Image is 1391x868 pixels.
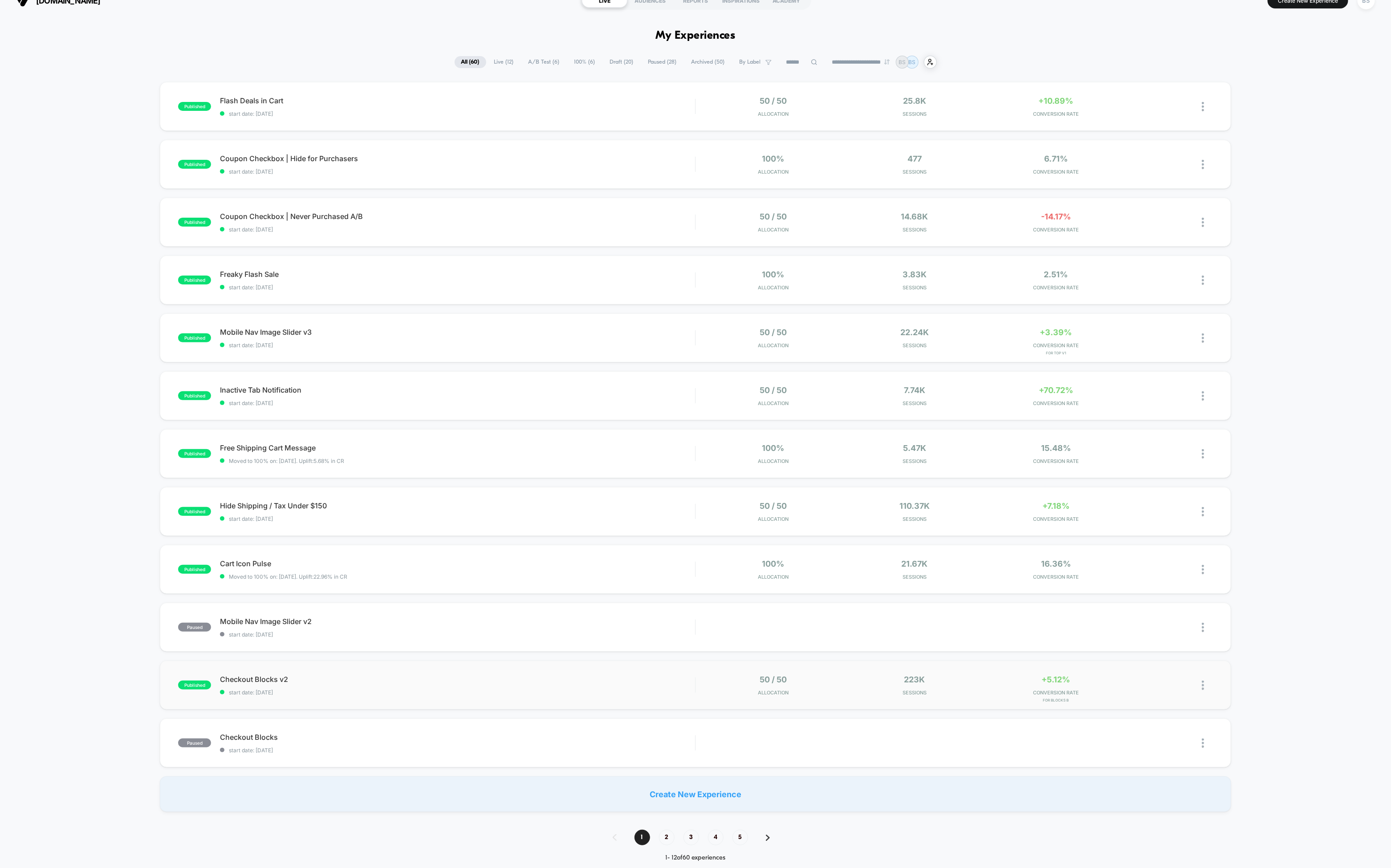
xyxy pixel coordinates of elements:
[229,573,347,580] span: Moved to 100% on: [DATE] . Uplift: 22.96% in CR
[522,56,566,68] span: A/B Test ( 6 )
[899,59,906,65] p: BS
[758,458,789,464] span: Allocation
[178,218,211,227] span: published
[988,342,1125,349] span: CONVERSION RATE
[1202,276,1204,285] img: close
[1202,565,1204,574] img: close
[1042,501,1070,511] span: +7.18%
[846,458,983,464] span: Sessions
[988,458,1125,464] span: CONVERSION RATE
[988,690,1125,696] span: CONVERSION RATE
[758,574,789,580] span: Allocation
[758,169,789,175] span: Allocation
[1202,333,1204,343] img: close
[762,443,785,453] span: 100%
[178,102,211,111] span: published
[178,738,211,747] span: paused
[1202,449,1204,458] img: close
[220,675,695,684] span: Checkout Blocks v2
[160,776,1231,812] div: Create New Experience
[1202,102,1204,111] img: close
[1040,328,1072,337] span: +3.39%
[758,111,789,117] span: Allocation
[988,351,1125,355] span: for Top v1
[846,690,983,696] span: Sessions
[988,284,1125,291] span: CONVERSION RATE
[760,675,787,684] span: 50 / 50
[1041,443,1071,453] span: 15.48%
[1202,623,1204,632] img: close
[178,681,211,690] span: published
[683,830,699,845] span: 3
[455,56,486,68] span: All ( 60 )
[220,226,695,233] span: start date: [DATE]
[1039,385,1073,395] span: +70.72%
[220,385,695,394] span: Inactive Tab Notification
[220,733,695,742] span: Checkout Blocks
[846,400,983,406] span: Sessions
[1041,212,1071,221] span: -14.17%
[846,574,983,580] span: Sessions
[907,154,922,163] span: 477
[178,623,211,632] span: paused
[178,565,211,574] span: published
[1039,96,1074,105] span: +10.89%
[758,227,789,233] span: Allocation
[758,690,789,696] span: Allocation
[178,160,211,169] span: published
[766,835,770,841] img: pagination forward
[220,559,695,568] span: Cart Icon Pulse
[988,111,1125,117] span: CONVERSION RATE
[902,559,928,568] span: 21.67k
[604,854,788,862] div: 1 - 12 of 60 experiences
[220,284,695,291] span: start date: [DATE]
[760,96,787,105] span: 50 / 50
[1044,154,1068,163] span: 6.71%
[846,342,983,349] span: Sessions
[760,328,787,337] span: 50 / 50
[220,154,695,163] span: Coupon Checkbox | Hide for Purchasers
[988,698,1125,702] span: for Blocks B
[884,59,890,65] img: end
[846,227,983,233] span: Sessions
[1044,270,1068,279] span: 2.51%
[901,212,928,221] span: 14.68k
[685,56,732,68] span: Archived ( 50 )
[988,227,1125,233] span: CONVERSION RATE
[634,830,650,845] span: 1
[178,276,211,284] span: published
[1202,738,1204,748] img: close
[488,56,521,68] span: Live ( 12 )
[846,516,983,522] span: Sessions
[988,400,1125,406] span: CONVERSION RATE
[568,56,602,68] span: 100% ( 6 )
[903,96,926,105] span: 25.8k
[846,169,983,175] span: Sessions
[220,96,695,105] span: Flash Deals in Cart
[659,830,675,845] span: 2
[220,270,695,279] span: Freaky Flash Sale
[1042,675,1070,684] span: +5.12%
[220,400,695,406] span: start date: [DATE]
[220,747,695,754] span: start date: [DATE]
[846,284,983,291] span: Sessions
[220,110,695,117] span: start date: [DATE]
[732,830,748,845] span: 5
[178,449,211,458] span: published
[220,168,695,175] span: start date: [DATE]
[220,443,695,452] span: Free Shipping Cart Message
[758,284,789,291] span: Allocation
[988,169,1125,175] span: CONVERSION RATE
[1202,681,1204,690] img: close
[904,675,925,684] span: 223k
[740,59,761,65] span: By Label
[899,501,930,511] span: 110.37k
[758,342,789,349] span: Allocation
[762,154,785,163] span: 100%
[988,574,1125,580] span: CONVERSION RATE
[220,212,695,221] span: Coupon Checkbox | Never Purchased A/B
[846,111,983,117] span: Sessions
[904,385,925,395] span: 7.74k
[988,516,1125,522] span: CONVERSION RATE
[758,400,789,406] span: Allocation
